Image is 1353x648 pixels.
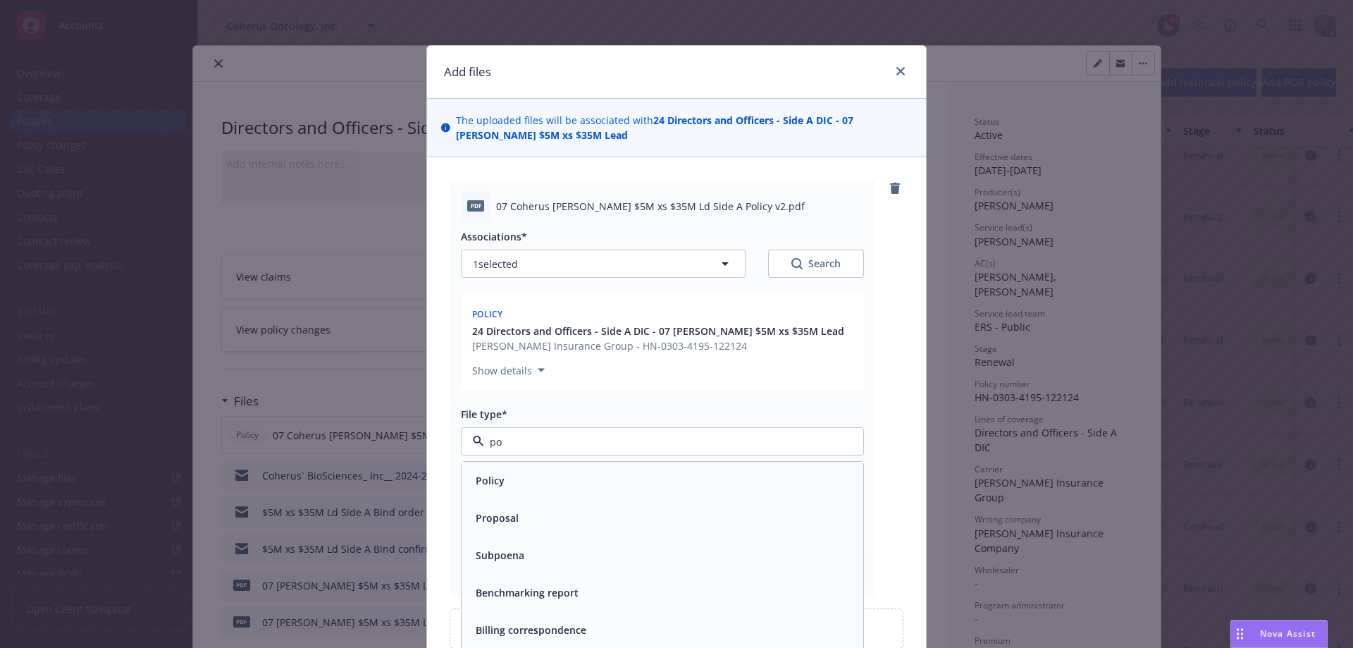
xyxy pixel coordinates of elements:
[1260,628,1316,640] span: Nova Assist
[484,434,835,449] input: Filter by keyword
[1231,621,1249,647] div: Drag to move
[476,473,505,488] button: Policy
[476,585,579,600] button: Benchmarking report
[461,408,507,421] span: File type*
[476,548,524,563] button: Subpoena
[1230,620,1328,648] button: Nova Assist
[476,511,519,525] button: Proposal
[476,623,586,637] button: Billing correspondence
